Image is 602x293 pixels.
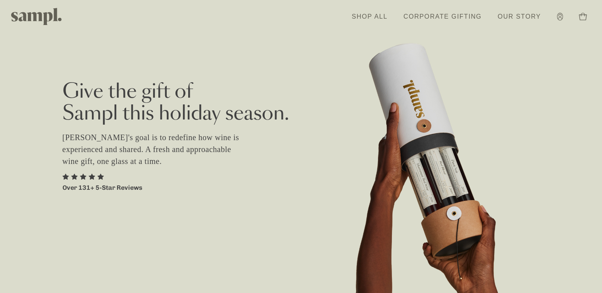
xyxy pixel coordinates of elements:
h2: Give the gift of Sampl this holiday season. [62,81,540,125]
a: Our Story [494,8,545,25]
p: Over 131+ 5-Star Reviews [62,183,142,193]
a: Corporate Gifting [399,8,486,25]
img: Sampl logo [11,8,62,25]
a: Shop All [348,8,392,25]
p: [PERSON_NAME]'s goal is to redefine how wine is experienced and shared. A fresh and approachable ... [62,131,249,167]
